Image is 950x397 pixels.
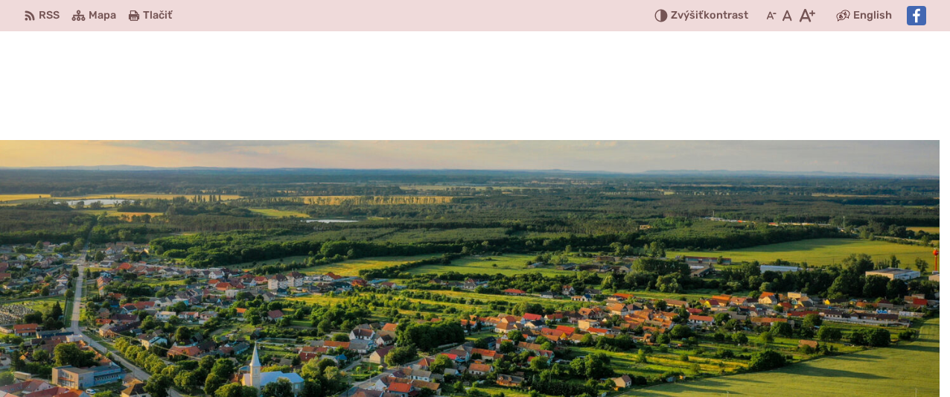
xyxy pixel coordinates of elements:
[39,7,60,25] span: RSS
[671,10,748,22] span: kontrast
[671,9,704,22] span: Zvýšiť
[89,7,116,25] span: Mapa
[850,7,895,25] a: English
[907,6,926,25] img: Prejsť na Facebook stránku
[853,7,892,25] span: English
[143,10,172,22] span: Tlačiť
